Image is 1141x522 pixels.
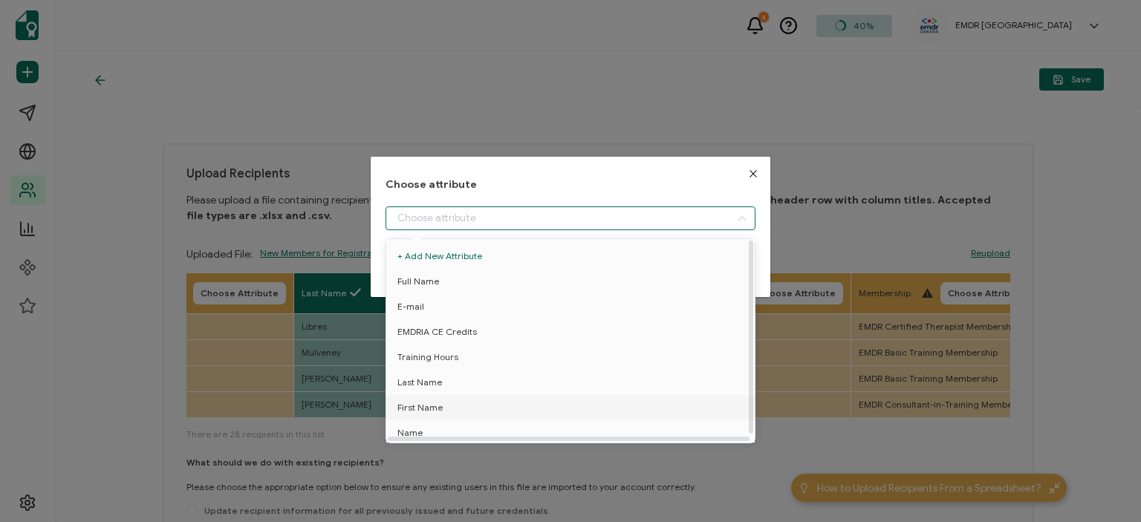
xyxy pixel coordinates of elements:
span: EMDRIA CE Credits [397,319,477,345]
span: + Add New Attribute [397,244,744,269]
h1: Choose attribute [386,179,755,192]
span: E-mail [397,294,424,319]
span: Training Hours [397,345,458,370]
iframe: Chat Widget [1067,451,1141,522]
span: Last Name [397,370,442,395]
span: Name [397,420,423,446]
span: Full Name [397,269,439,294]
div: dialog [371,157,770,297]
input: Choose attribute [386,206,755,230]
button: Close [736,157,770,191]
span: First Name [397,395,443,420]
